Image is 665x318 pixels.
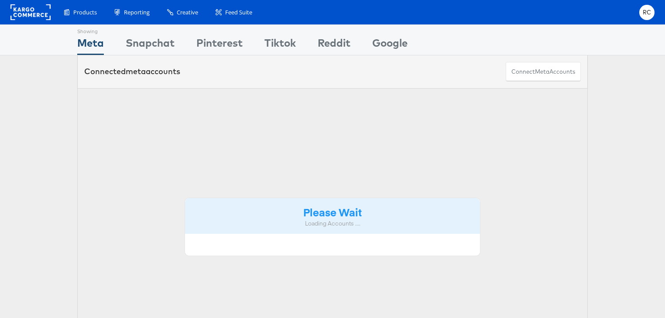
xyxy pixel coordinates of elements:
[196,35,243,55] div: Pinterest
[177,8,198,17] span: Creative
[192,219,473,228] div: Loading Accounts ....
[126,35,175,55] div: Snapchat
[264,35,296,55] div: Tiktok
[643,10,651,15] span: RC
[124,8,150,17] span: Reporting
[73,8,97,17] span: Products
[372,35,408,55] div: Google
[225,8,252,17] span: Feed Suite
[303,205,362,219] strong: Please Wait
[126,66,146,76] span: meta
[77,35,104,55] div: Meta
[77,25,104,35] div: Showing
[506,62,581,82] button: ConnectmetaAccounts
[535,68,549,76] span: meta
[84,66,180,77] div: Connected accounts
[318,35,350,55] div: Reddit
